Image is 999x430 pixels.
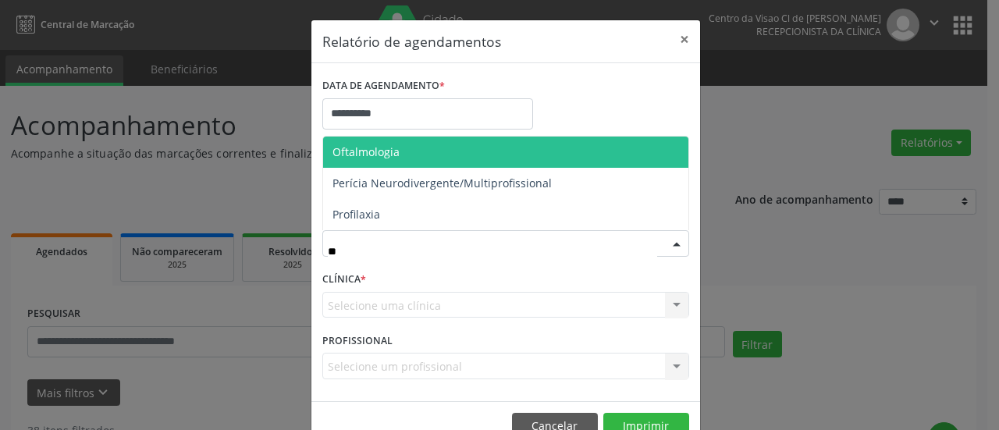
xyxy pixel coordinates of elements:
label: CLÍNICA [322,268,366,292]
label: PROFISSIONAL [322,329,393,353]
button: Close [669,20,700,59]
span: Oftalmologia [332,144,400,159]
h5: Relatório de agendamentos [322,31,501,52]
label: DATA DE AGENDAMENTO [322,74,445,98]
span: Perícia Neurodivergente/Multiprofissional [332,176,552,190]
span: Profilaxia [332,207,380,222]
